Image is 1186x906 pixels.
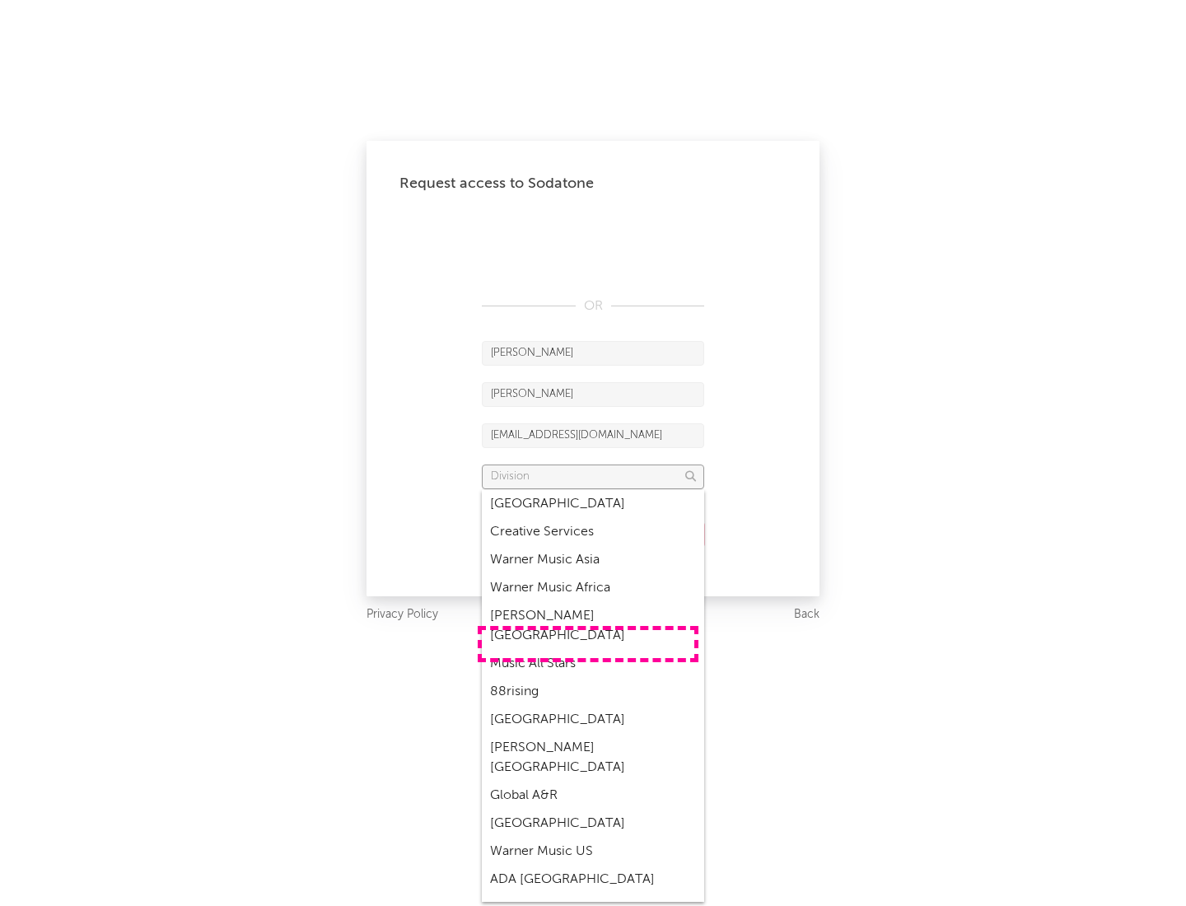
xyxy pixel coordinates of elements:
[482,706,704,734] div: [GEOGRAPHIC_DATA]
[482,810,704,838] div: [GEOGRAPHIC_DATA]
[482,678,704,706] div: 88rising
[482,341,704,366] input: First Name
[399,174,787,194] div: Request access to Sodatone
[482,838,704,866] div: Warner Music US
[482,650,704,678] div: Music All Stars
[482,518,704,546] div: Creative Services
[482,297,704,316] div: OR
[482,866,704,894] div: ADA [GEOGRAPHIC_DATA]
[367,605,438,625] a: Privacy Policy
[482,782,704,810] div: Global A&R
[482,602,704,650] div: [PERSON_NAME] [GEOGRAPHIC_DATA]
[482,465,704,489] input: Division
[482,574,704,602] div: Warner Music Africa
[794,605,819,625] a: Back
[482,734,704,782] div: [PERSON_NAME] [GEOGRAPHIC_DATA]
[482,490,704,518] div: [GEOGRAPHIC_DATA]
[482,546,704,574] div: Warner Music Asia
[482,423,704,448] input: Email
[482,382,704,407] input: Last Name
